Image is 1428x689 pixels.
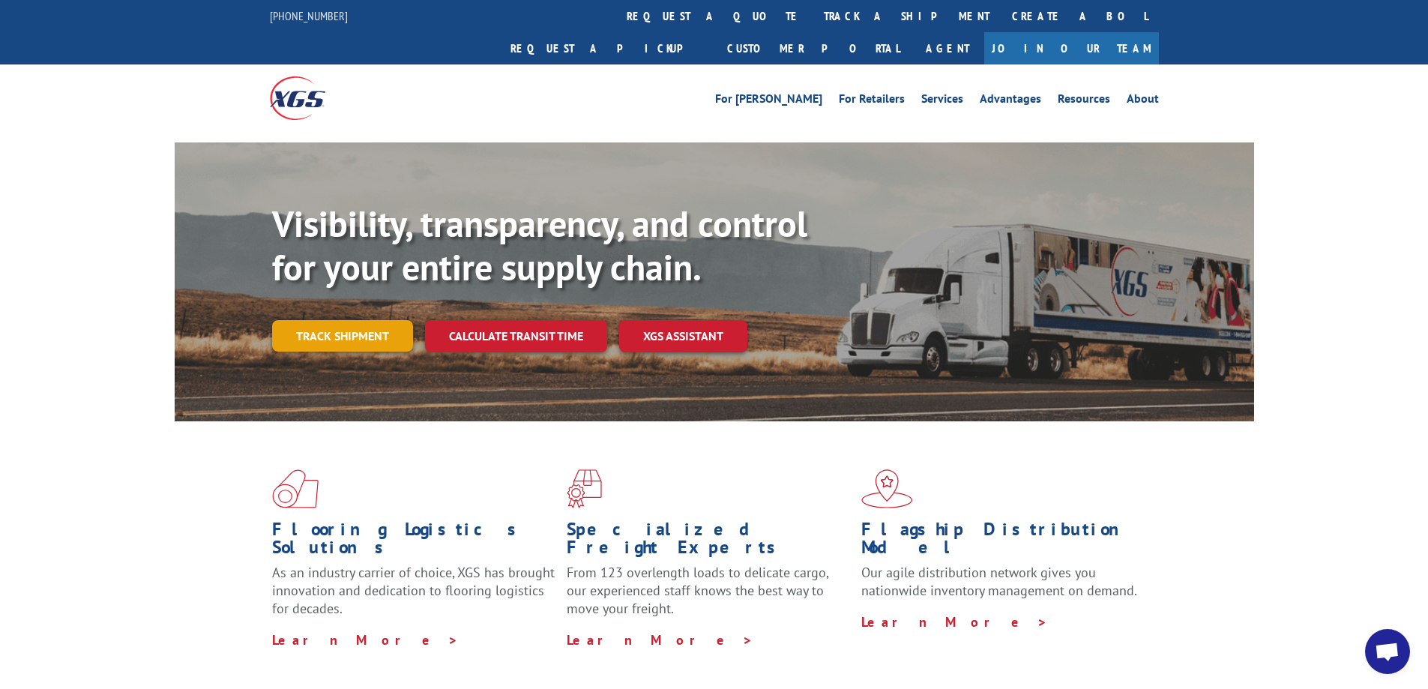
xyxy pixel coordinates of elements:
img: xgs-icon-focused-on-flooring-red [567,469,602,508]
h1: Specialized Freight Experts [567,520,850,564]
a: XGS ASSISTANT [619,320,747,352]
a: Agent [911,32,984,64]
img: xgs-icon-flagship-distribution-model-red [861,469,913,508]
a: Learn More > [567,631,753,649]
span: As an industry carrier of choice, XGS has brought innovation and dedication to flooring logistics... [272,564,555,617]
a: Advantages [980,93,1041,109]
a: Learn More > [861,613,1048,631]
a: Services [921,93,963,109]
a: Resources [1058,93,1110,109]
a: Learn More > [272,631,459,649]
span: Our agile distribution network gives you nationwide inventory management on demand. [861,564,1137,599]
a: Track shipment [272,320,413,352]
h1: Flagship Distribution Model [861,520,1145,564]
a: Calculate transit time [425,320,607,352]
a: About [1127,93,1159,109]
a: For Retailers [839,93,905,109]
h1: Flooring Logistics Solutions [272,520,555,564]
a: [PHONE_NUMBER] [270,8,348,23]
a: Join Our Team [984,32,1159,64]
a: For [PERSON_NAME] [715,93,822,109]
a: Request a pickup [499,32,716,64]
img: xgs-icon-total-supply-chain-intelligence-red [272,469,319,508]
p: From 123 overlength loads to delicate cargo, our experienced staff knows the best way to move you... [567,564,850,631]
a: Open chat [1365,629,1410,674]
a: Customer Portal [716,32,911,64]
b: Visibility, transparency, and control for your entire supply chain. [272,200,807,290]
